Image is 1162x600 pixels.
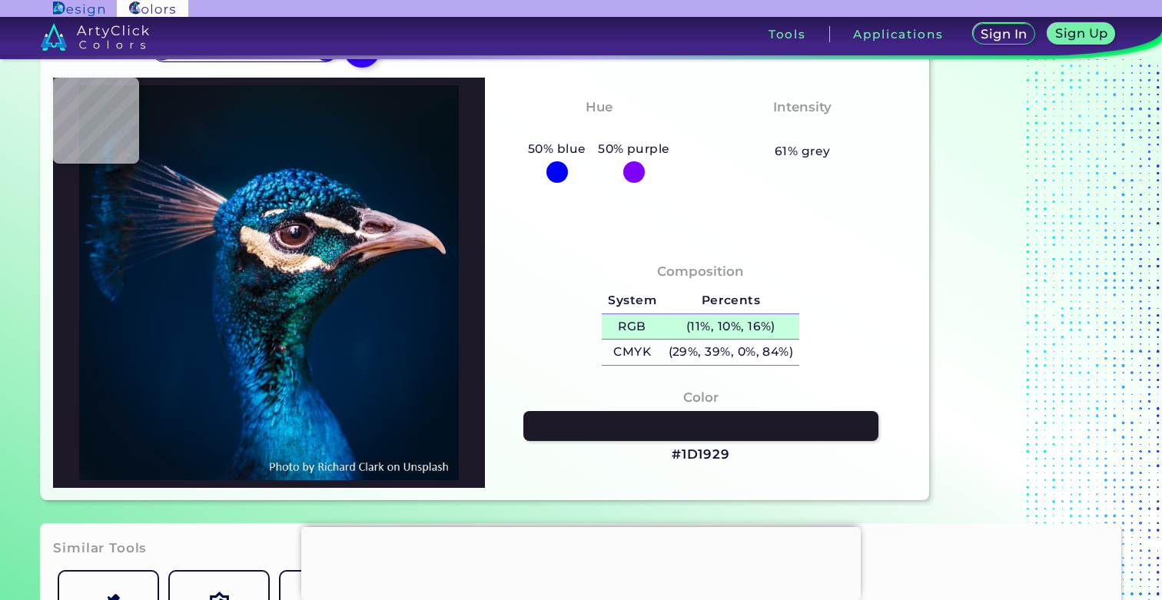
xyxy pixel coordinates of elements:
[662,288,799,313] h5: Percents
[662,340,799,365] h5: (29%, 39%, 0%, 84%)
[683,386,719,409] h4: Color
[592,139,676,159] h5: 50% purple
[672,446,730,464] h3: #1D1929
[602,340,662,365] h5: CMYK
[602,288,662,313] h5: System
[1049,24,1114,45] a: Sign Up
[774,121,832,139] h3: Pastel
[981,28,1026,40] h5: Sign In
[53,539,147,558] h3: Similar Tools
[602,314,662,340] h5: RGB
[1056,27,1107,39] h5: Sign Up
[41,23,149,51] img: logo_artyclick_colors_white.svg
[53,2,105,16] img: ArtyClick Design logo
[775,141,831,161] h5: 61% grey
[853,28,943,40] h3: Applications
[586,96,613,118] h4: Hue
[549,121,648,139] h3: Blue-Purple
[974,24,1034,45] a: Sign In
[657,260,744,283] h4: Composition
[522,139,592,159] h5: 50% blue
[662,314,799,340] h5: (11%, 10%, 16%)
[301,527,861,596] iframe: Advertisement
[769,28,806,40] h3: Tools
[773,96,832,118] h4: Intensity
[61,85,477,479] img: img_pavlin.jpg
